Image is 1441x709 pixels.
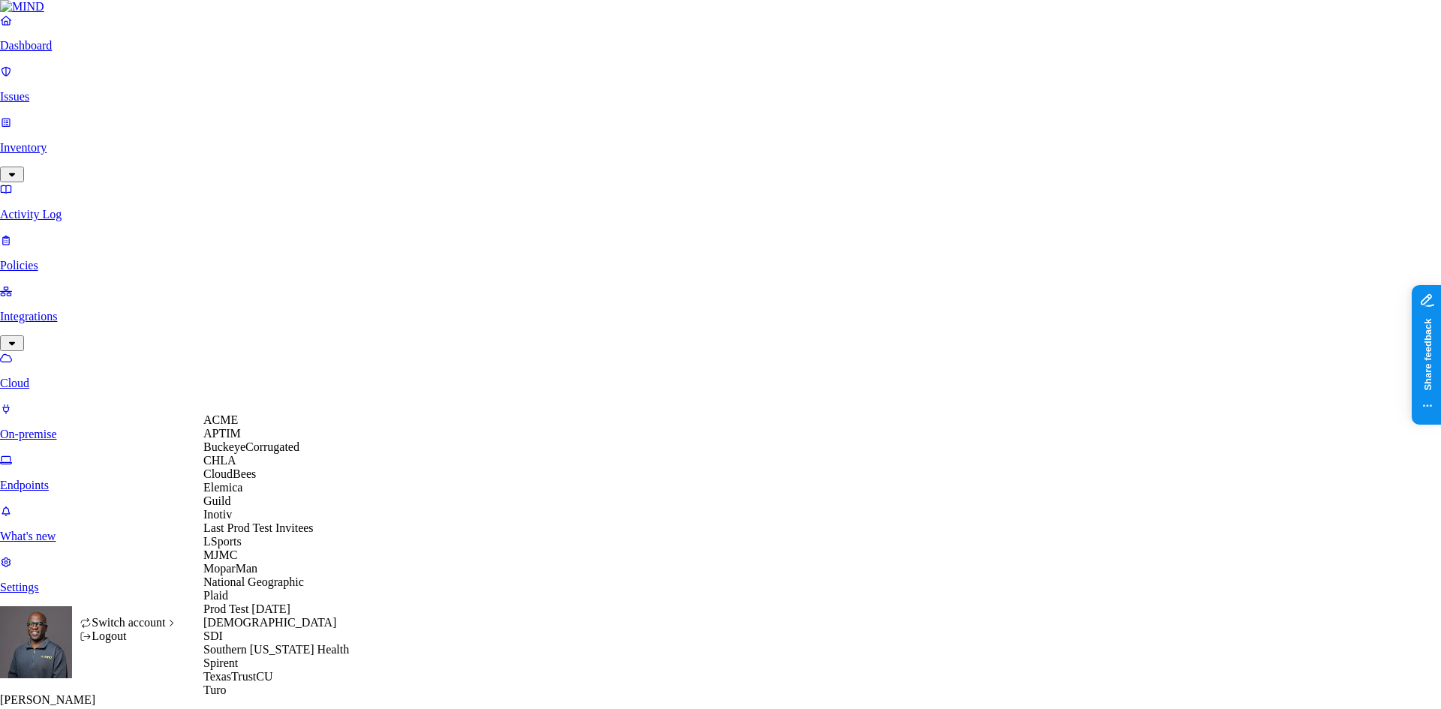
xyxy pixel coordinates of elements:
span: Southern [US_STATE] Health [203,643,349,656]
span: Elemica [203,481,242,494]
span: MJMC [203,548,237,561]
span: Inotiv [203,508,232,521]
span: CloudBees [203,467,256,480]
span: ACME [203,413,238,426]
span: Plaid [203,589,228,602]
span: Prod Test [DATE] [203,602,290,615]
span: Spirent [203,656,238,669]
div: Logout [80,629,178,643]
span: MoparMan [203,562,257,575]
span: [DEMOGRAPHIC_DATA] [203,616,336,629]
span: National Geographic [203,575,304,588]
span: Turo [203,683,227,696]
span: CHLA [203,454,236,467]
span: SDI [203,629,223,642]
span: Switch account [92,616,165,629]
span: TexasTrustCU [203,670,273,683]
span: BuckeyeCorrugated [203,440,299,453]
span: LSports [203,535,242,548]
span: Guild [203,494,230,507]
span: Last Prod Test Invitees [203,521,314,534]
span: APTIM [203,427,241,440]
